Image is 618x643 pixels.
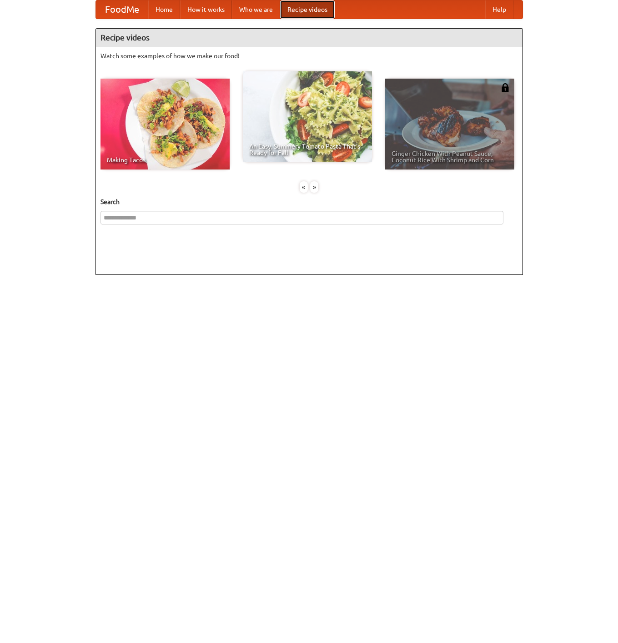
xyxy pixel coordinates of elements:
div: » [310,181,318,193]
a: An Easy, Summery Tomato Pasta That's Ready for Fall [243,71,372,162]
a: Recipe videos [280,0,335,19]
h4: Recipe videos [96,29,523,47]
a: Help [485,0,513,19]
a: Home [148,0,180,19]
p: Watch some examples of how we make our food! [100,51,518,60]
a: Who we are [232,0,280,19]
a: FoodMe [96,0,148,19]
span: An Easy, Summery Tomato Pasta That's Ready for Fall [249,143,366,156]
div: « [300,181,308,193]
span: Making Tacos [107,157,223,163]
a: How it works [180,0,232,19]
h5: Search [100,197,518,206]
a: Making Tacos [100,79,230,169]
img: 483408.png [501,83,510,92]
